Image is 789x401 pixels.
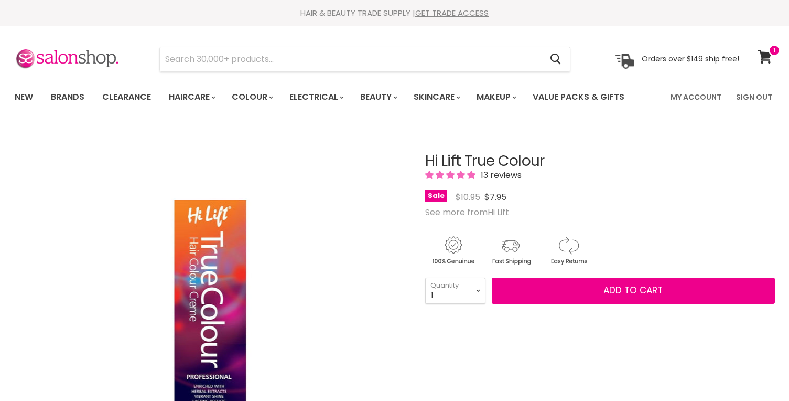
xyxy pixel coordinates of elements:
[160,47,542,71] input: Search
[488,206,509,218] a: Hi Lift
[94,86,159,108] a: Clearance
[469,86,523,108] a: Makeup
[542,47,570,71] button: Search
[484,191,506,203] span: $7.95
[2,8,788,18] div: HAIR & BEAUTY TRADE SUPPLY |
[415,7,489,18] a: GET TRADE ACCESS
[483,235,538,267] img: shipping.gif
[7,86,41,108] a: New
[352,86,404,108] a: Beauty
[7,82,649,112] ul: Main menu
[730,86,779,108] a: Sign Out
[425,278,485,304] select: Quantity
[282,86,350,108] a: Electrical
[664,86,728,108] a: My Account
[406,86,467,108] a: Skincare
[224,86,279,108] a: Colour
[478,169,522,181] span: 13 reviews
[603,284,663,297] span: Add to cart
[642,54,739,64] p: Orders over $149 ship free!
[425,190,447,202] span: Sale
[161,86,222,108] a: Haircare
[2,82,788,112] nav: Main
[425,206,509,218] span: See more from
[525,86,632,108] a: Value Packs & Gifts
[159,47,570,72] form: Product
[456,191,480,203] span: $10.95
[425,235,481,267] img: genuine.gif
[43,86,92,108] a: Brands
[425,153,775,170] h1: Hi Lift True Colour
[425,169,478,181] span: 5.00 stars
[541,235,596,267] img: returns.gif
[492,278,775,304] button: Add to cart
